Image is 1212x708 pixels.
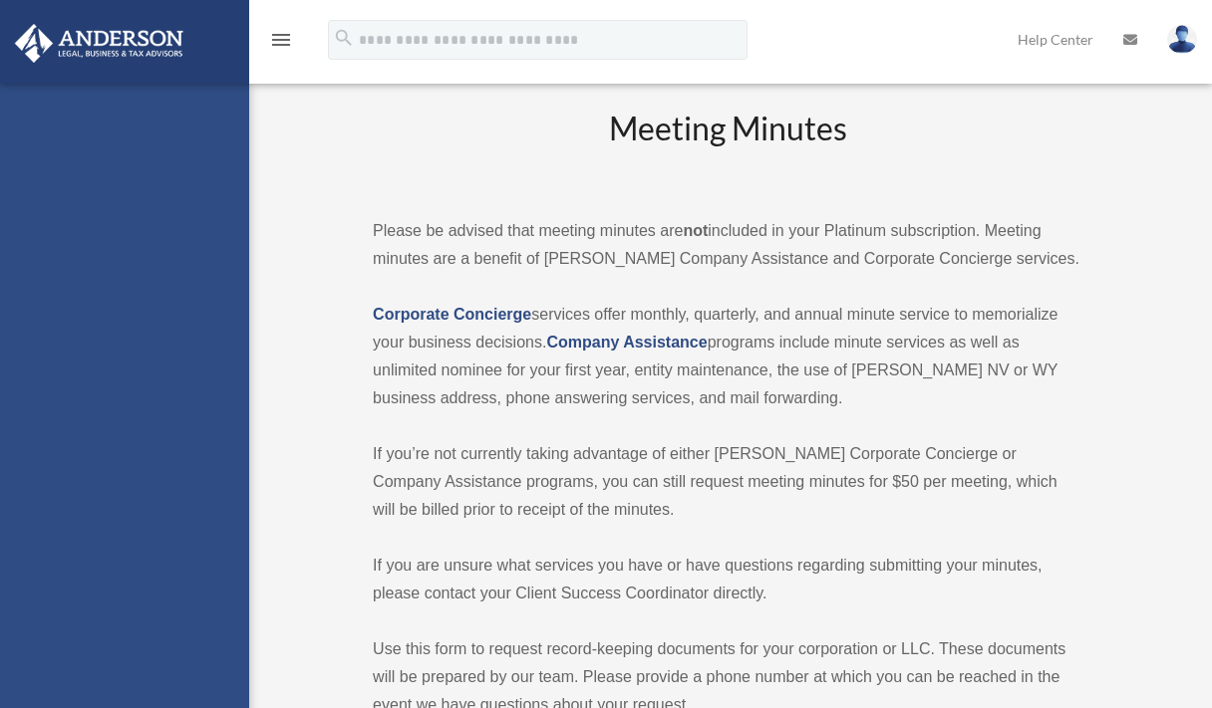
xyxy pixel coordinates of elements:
[373,306,531,323] a: Corporate Concierge
[373,217,1083,273] p: Please be advised that meeting minutes are included in your Platinum subscription. Meeting minute...
[1167,25,1197,54] img: User Pic
[373,107,1083,189] h2: Meeting Minutes
[683,222,708,239] strong: not
[546,334,707,351] a: Company Assistance
[9,24,189,63] img: Anderson Advisors Platinum Portal
[269,28,293,52] i: menu
[373,301,1083,412] p: services offer monthly, quarterly, and annual minute service to memorialize your business decisio...
[269,35,293,52] a: menu
[333,27,355,49] i: search
[373,552,1083,607] p: If you are unsure what services you have or have questions regarding submitting your minutes, ple...
[373,440,1083,524] p: If you’re not currently taking advantage of either [PERSON_NAME] Corporate Concierge or Company A...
